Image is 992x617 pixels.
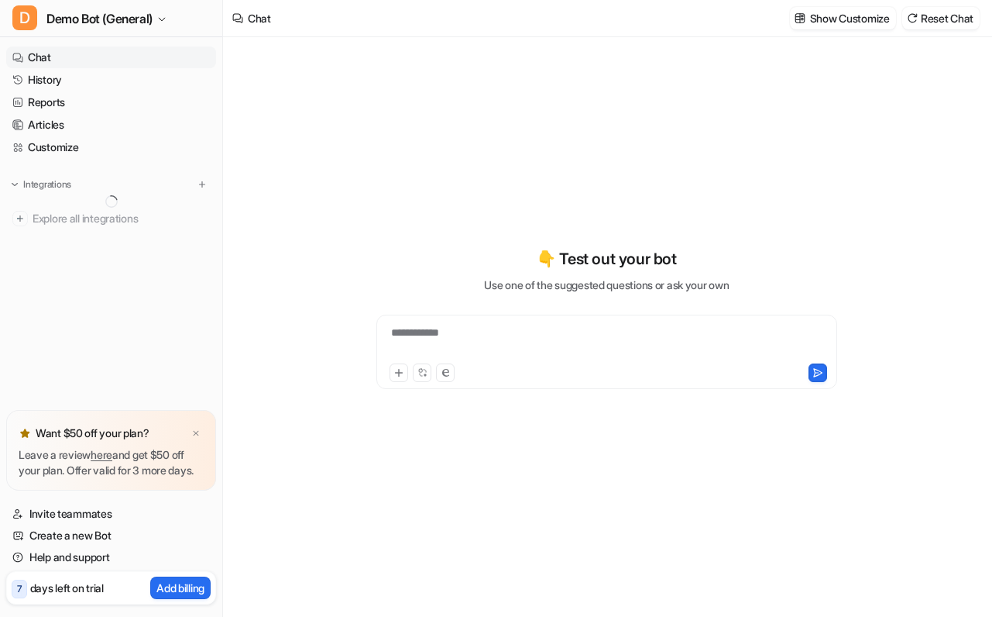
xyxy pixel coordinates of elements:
[150,577,211,599] button: Add billing
[484,277,729,293] p: Use one of the suggested questions or ask your own
[6,91,216,113] a: Reports
[23,178,71,191] p: Integrations
[6,546,216,568] a: Help and support
[790,7,896,29] button: Show Customize
[6,69,216,91] a: History
[810,10,890,26] p: Show Customize
[19,447,204,478] p: Leave a review and get $50 off your plan. Offer valid for 3 more days.
[33,206,210,231] span: Explore all integrations
[6,136,216,158] a: Customize
[537,247,676,271] p: 👇 Test out your bot
[197,179,208,190] img: menu_add.svg
[91,448,112,461] a: here
[9,179,20,190] img: expand menu
[6,503,216,525] a: Invite teammates
[6,47,216,68] a: Chat
[17,582,22,596] p: 7
[6,114,216,136] a: Articles
[156,580,204,596] p: Add billing
[795,12,805,24] img: customize
[19,427,31,439] img: star
[12,5,37,30] span: D
[248,10,271,26] div: Chat
[6,177,76,192] button: Integrations
[12,211,28,226] img: explore all integrations
[30,580,104,596] p: days left on trial
[6,208,216,229] a: Explore all integrations
[907,12,918,24] img: reset
[191,429,201,439] img: x
[36,426,149,441] p: Want $50 off your plan?
[46,8,153,29] span: Demo Bot (General)
[902,7,980,29] button: Reset Chat
[6,525,216,546] a: Create a new Bot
